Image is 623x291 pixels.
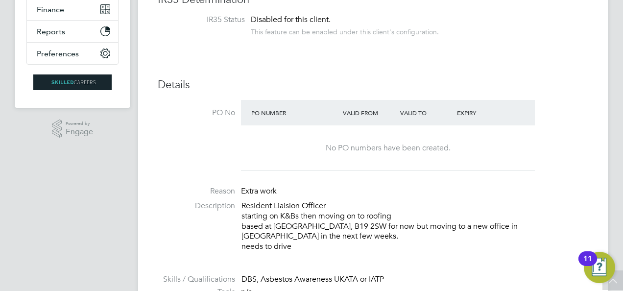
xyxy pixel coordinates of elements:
img: skilledcareers-logo-retina.png [33,74,112,90]
div: 11 [583,259,592,271]
span: Preferences [37,49,79,58]
div: Valid To [398,104,455,121]
span: Disabled for this client. [251,15,331,24]
div: Expiry [455,104,512,121]
span: Extra work [241,186,277,196]
div: This feature can be enabled under this client's configuration. [251,25,439,36]
h3: Details [158,78,589,92]
span: Reports [37,27,65,36]
label: Reason [158,186,235,196]
span: Engage [66,128,93,136]
div: DBS, Asbestos Awareness UKATA or IATP [241,274,589,285]
span: Powered by [66,120,93,128]
div: Valid From [340,104,398,121]
a: Go to home page [26,74,119,90]
div: PO Number [249,104,340,121]
span: Finance [37,5,64,14]
div: No PO numbers have been created. [251,143,525,153]
button: Open Resource Center, 11 new notifications [584,252,615,283]
label: Description [158,201,235,211]
a: Powered byEngage [52,120,94,138]
label: IR35 Status [168,15,245,25]
button: Reports [27,21,118,42]
p: Resident Liaision Officer starting on K&Bs then moving on to roofing based at [GEOGRAPHIC_DATA], ... [241,201,589,252]
label: PO No [158,108,235,118]
button: Preferences [27,43,118,64]
label: Skills / Qualifications [158,274,235,285]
